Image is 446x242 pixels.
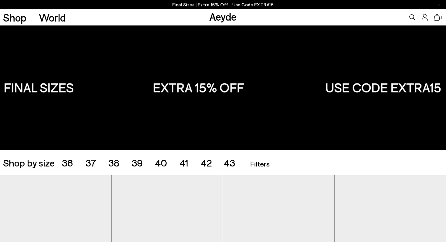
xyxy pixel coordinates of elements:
span: 37 [86,157,96,168]
span: Filters [250,159,270,168]
a: 1 [434,14,440,21]
span: 1 [440,16,443,19]
span: 42 [201,157,212,168]
p: Final Sizes | Extra 15% Off [172,1,274,8]
a: Aeyde [209,10,237,23]
span: 43 [224,157,235,168]
span: 41 [180,157,188,168]
span: 39 [132,157,143,168]
span: Shop by size [3,158,55,167]
span: 40 [155,157,167,168]
a: Shop [3,12,26,23]
a: World [39,12,66,23]
span: 38 [108,157,119,168]
span: Navigate to /collections/ss25-final-sizes [232,2,274,7]
span: 36 [62,157,73,168]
